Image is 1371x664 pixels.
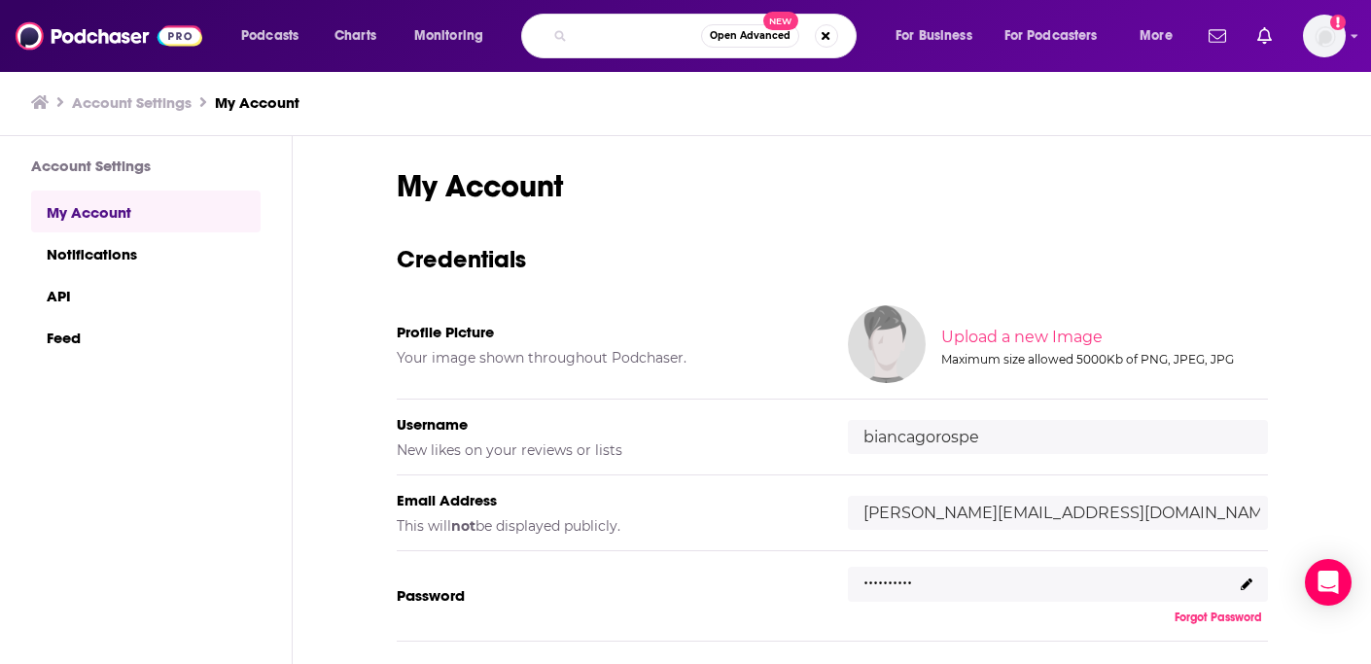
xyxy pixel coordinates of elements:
h3: Credentials [397,244,1268,274]
button: open menu [992,20,1126,52]
span: Open Advanced [710,31,791,41]
a: API [31,274,261,316]
span: Charts [334,22,376,50]
input: Search podcasts, credits, & more... [575,20,701,52]
span: For Business [896,22,972,50]
a: My Account [215,93,299,112]
a: Feed [31,316,261,358]
h5: Username [397,415,817,434]
button: open menu [882,20,997,52]
img: Podchaser - Follow, Share and Rate Podcasts [16,17,202,54]
a: My Account [31,191,261,232]
h5: Password [397,586,817,605]
button: Forgot Password [1169,610,1268,625]
h3: Account Settings [31,157,261,175]
b: not [451,517,475,535]
input: username [848,420,1268,454]
span: Podcasts [241,22,299,50]
button: open menu [228,20,324,52]
img: Your profile image [848,305,926,383]
h5: Email Address [397,491,817,509]
span: New [763,12,798,30]
h5: This will be displayed publicly. [397,517,817,535]
svg: Add a profile image [1330,15,1346,30]
h5: Your image shown throughout Podchaser. [397,349,817,367]
img: User Profile [1303,15,1346,57]
h5: New likes on your reviews or lists [397,441,817,459]
a: Show notifications dropdown [1249,19,1280,52]
input: email [848,496,1268,530]
span: For Podcasters [1004,22,1098,50]
button: open menu [401,20,509,52]
h5: Profile Picture [397,323,817,341]
span: Logged in as biancagorospe [1303,15,1346,57]
button: Open AdvancedNew [701,24,799,48]
div: Search podcasts, credits, & more... [540,14,875,58]
span: More [1140,22,1173,50]
button: open menu [1126,20,1197,52]
div: Maximum size allowed 5000Kb of PNG, JPEG, JPG [941,352,1264,367]
a: Notifications [31,232,261,274]
div: Open Intercom Messenger [1305,559,1352,606]
span: Monitoring [414,22,483,50]
button: Show profile menu [1303,15,1346,57]
a: Charts [322,20,388,52]
h1: My Account [397,167,1268,205]
a: Show notifications dropdown [1201,19,1234,52]
a: Account Settings [72,93,192,112]
p: .......... [863,562,912,590]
